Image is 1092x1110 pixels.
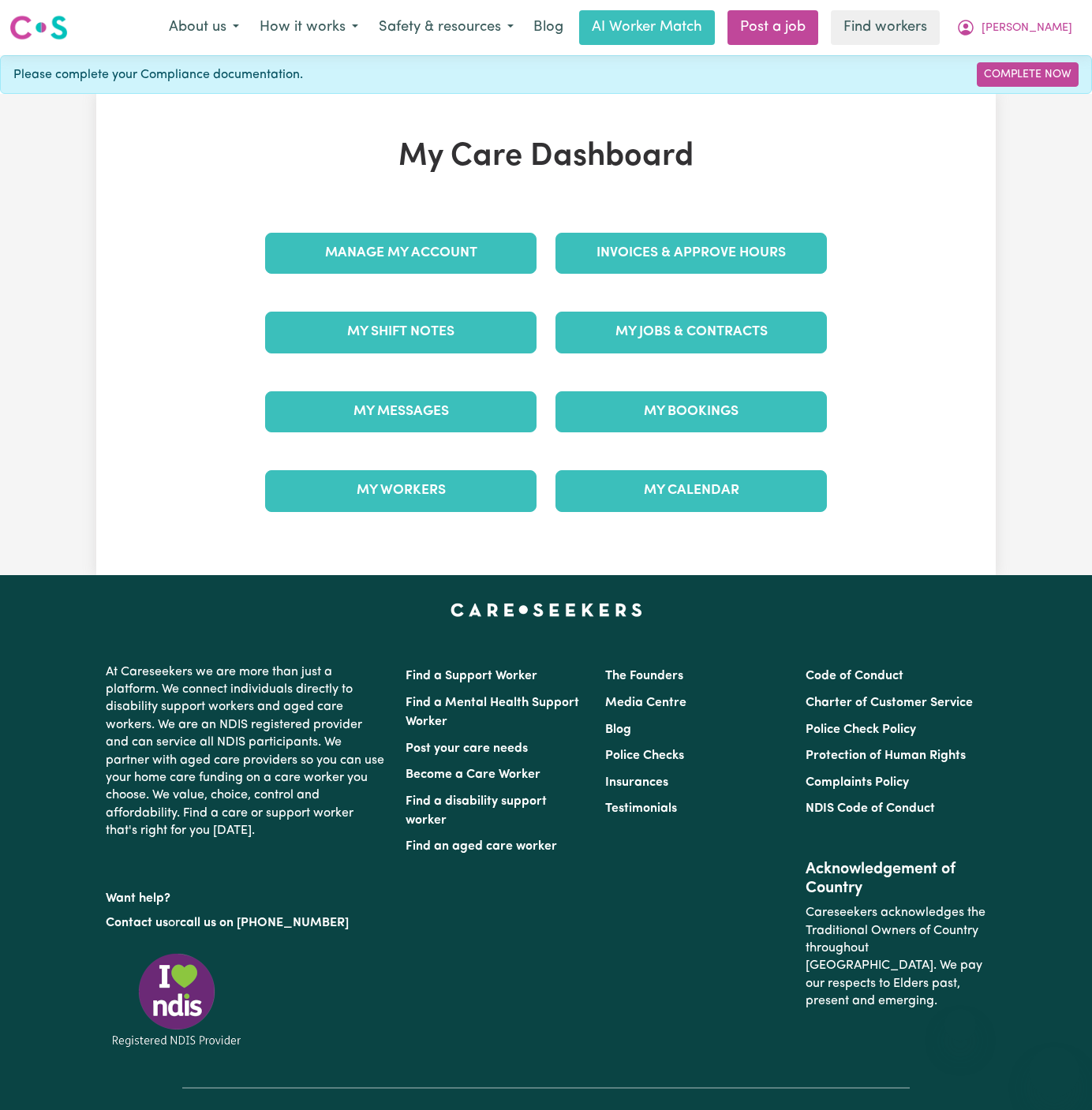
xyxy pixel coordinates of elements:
[256,138,836,176] h1: My Care Dashboard
[806,860,986,898] h2: Acknowledgement of Country
[555,312,827,353] a: My Jobs & Contracts
[524,10,573,45] a: Blog
[605,697,686,709] a: Media Centre
[605,749,684,762] a: Police Checks
[106,657,387,847] p: At Careseekers we are more than just a platform. We connect individuals directly to disability su...
[249,11,368,44] button: How it works
[831,10,940,45] a: Find workers
[180,917,349,929] a: call us on [PHONE_NUMBER]
[106,951,248,1049] img: Registered NDIS provider
[159,11,249,44] button: About us
[605,670,683,682] a: The Founders
[265,312,537,353] a: My Shift Notes
[806,898,986,1016] p: Careseekers acknowledges the Traditional Owners of Country throughout [GEOGRAPHIC_DATA]. We pay o...
[106,908,387,938] p: or
[977,62,1079,87] a: Complete Now
[265,391,537,432] a: My Messages
[555,233,827,274] a: Invoices & Approve Hours
[106,884,387,907] p: Want help?
[406,742,528,755] a: Post your care needs
[806,749,966,762] a: Protection of Human Rights
[806,670,903,682] a: Code of Conduct
[555,470,827,511] a: My Calendar
[9,9,68,46] a: Careseekers logo
[946,11,1083,44] button: My Account
[451,604,642,616] a: Careseekers home page
[1029,1047,1079,1097] iframe: Button to launch messaging window
[406,840,557,853] a: Find an aged care worker
[13,65,303,84] span: Please complete your Compliance documentation.
[727,10,818,45] a: Post a job
[406,697,579,728] a: Find a Mental Health Support Worker
[555,391,827,432] a: My Bookings
[605,802,677,815] a: Testimonials
[579,10,715,45] a: AI Worker Match
[605,776,668,789] a: Insurances
[265,233,537,274] a: Manage My Account
[605,723,631,736] a: Blog
[806,802,935,815] a: NDIS Code of Conduct
[806,776,909,789] a: Complaints Policy
[406,670,537,682] a: Find a Support Worker
[9,13,68,42] img: Careseekers logo
[265,470,537,511] a: My Workers
[806,697,973,709] a: Charter of Customer Service
[106,917,168,929] a: Contact us
[406,768,540,781] a: Become a Care Worker
[806,723,916,736] a: Police Check Policy
[944,1009,976,1041] iframe: Close message
[368,11,524,44] button: Safety & resources
[406,795,547,827] a: Find a disability support worker
[982,20,1072,37] span: [PERSON_NAME]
